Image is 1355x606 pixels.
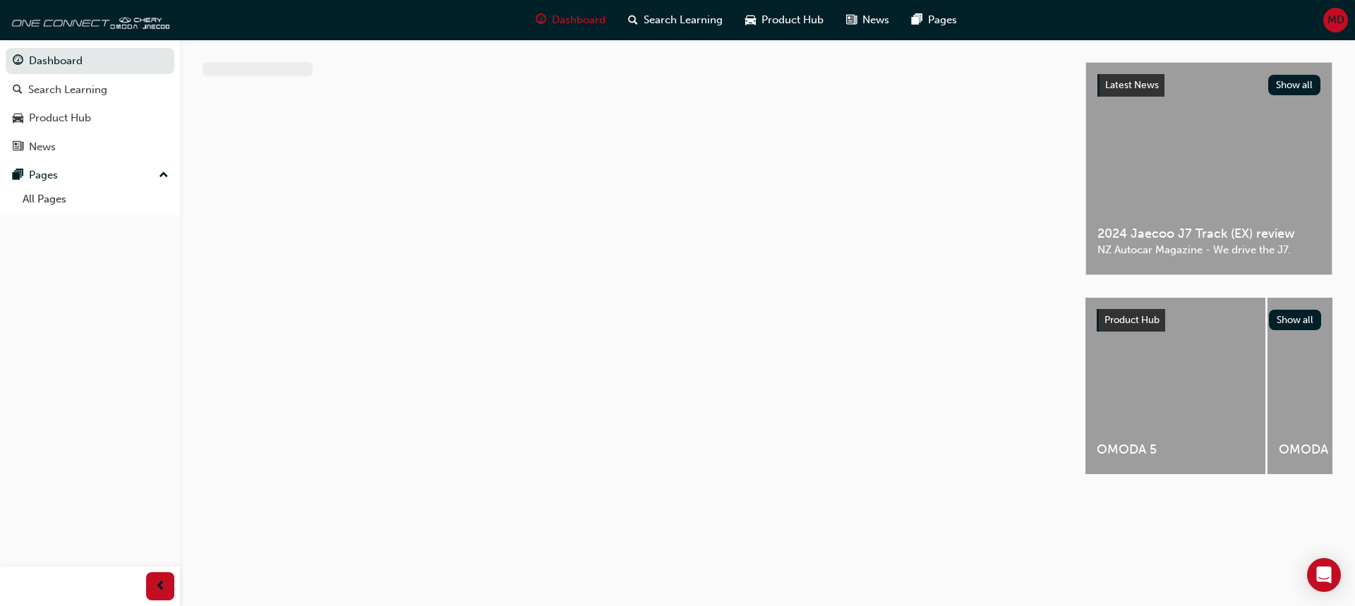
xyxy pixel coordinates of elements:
span: car-icon [13,112,23,125]
span: Product Hub [761,12,824,28]
span: guage-icon [13,55,23,68]
a: news-iconNews [835,6,901,35]
span: Latest News [1105,79,1159,91]
a: Latest NewsShow all2024 Jaecoo J7 Track (EX) reviewNZ Autocar Magazine - We drive the J7. [1085,62,1332,275]
span: News [862,12,889,28]
span: news-icon [13,141,23,154]
a: pages-iconPages [901,6,968,35]
span: Search Learning [644,12,723,28]
span: search-icon [13,84,23,97]
button: DashboardSearch LearningProduct HubNews [6,45,174,162]
span: MD [1327,12,1344,28]
a: car-iconProduct Hub [734,6,835,35]
a: Product HubShow all [1097,309,1321,332]
span: pages-icon [13,169,23,182]
button: Pages [6,162,174,188]
a: Latest NewsShow all [1097,74,1320,97]
div: Pages [29,167,58,183]
span: car-icon [745,11,756,29]
span: Dashboard [552,12,606,28]
a: OMODA 5 [1085,298,1265,474]
div: Open Intercom Messenger [1307,558,1341,592]
button: Show all [1268,75,1321,95]
span: OMODA 5 [1097,442,1254,458]
a: All Pages [17,188,174,210]
button: Show all [1269,310,1322,330]
span: prev-icon [155,578,166,595]
div: Search Learning [28,82,107,98]
span: 2024 Jaecoo J7 Track (EX) review [1097,226,1320,242]
span: NZ Autocar Magazine - We drive the J7. [1097,242,1320,258]
a: Dashboard [6,48,174,74]
a: Product Hub [6,105,174,131]
span: guage-icon [536,11,546,29]
span: Product Hub [1104,314,1160,326]
a: News [6,134,174,160]
span: news-icon [846,11,857,29]
button: MD [1323,8,1348,32]
a: Search Learning [6,77,174,103]
a: search-iconSearch Learning [617,6,734,35]
div: News [29,139,56,155]
span: up-icon [159,166,169,185]
span: Pages [928,12,957,28]
span: pages-icon [912,11,922,29]
img: oneconnect [7,6,169,34]
div: Product Hub [29,110,91,126]
a: guage-iconDashboard [524,6,617,35]
span: search-icon [628,11,638,29]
